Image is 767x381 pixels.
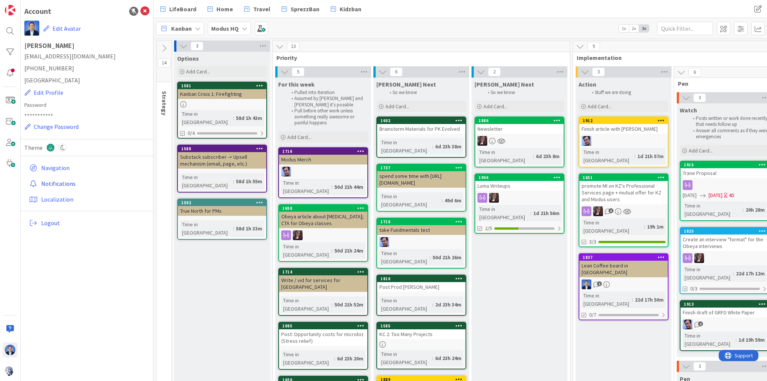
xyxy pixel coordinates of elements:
[736,336,737,344] span: :
[177,199,267,240] a: 1592True North for PMsTime in [GEOGRAPHIC_DATA]:58d 1h 33m
[433,354,463,362] div: 6d 23h 24m
[683,202,743,218] div: Time in [GEOGRAPHIC_DATA]
[24,101,149,109] label: Password
[377,218,466,235] div: 1718take Fundmentals test
[181,146,266,151] div: 1588
[287,90,367,96] li: Pulled into Iteration
[291,4,319,13] span: SprezzBan
[678,80,766,87] span: Pen
[24,6,51,17] div: Account
[279,329,367,346] div: Post: Opportunity costs for microbiz (Stress relief)
[485,224,492,232] span: 2/5
[277,2,324,16] a: SprezzBan
[688,68,701,77] span: 6
[279,148,367,164] div: 1716Modus Merch
[279,148,367,155] div: 1716
[24,143,43,152] span: Theme
[475,193,564,203] div: TD
[24,64,149,73] span: [PHONE_NUMBER]
[377,275,466,292] div: 1816Post Prod [PERSON_NAME]
[26,177,149,190] a: Notifications
[579,206,668,216] div: TD
[377,275,466,282] div: 1816
[582,291,632,308] div: Time in [GEOGRAPHIC_DATA]
[689,147,713,154] span: Add Card...
[579,81,596,88] span: Action
[282,149,367,154] div: 1716
[377,282,466,292] div: Post Prod [PERSON_NAME]
[489,193,499,203] img: TD
[203,2,237,16] a: Home
[385,90,465,96] li: So we know
[475,136,564,146] div: TD
[645,223,666,231] div: 19h 1m
[729,191,734,199] div: 4D
[593,206,603,216] img: TD
[233,177,234,185] span: :
[432,354,433,362] span: :
[171,24,192,33] span: Kanban
[479,118,564,123] div: 1886
[579,181,668,204] div: promote MI on KZ's Professional Services page + mutual offer for KZ and Modus users
[282,323,367,329] div: 1885
[16,1,34,10] span: Support
[381,323,466,329] div: 1585
[579,261,668,277] div: Lean Coffee board in [GEOGRAPHIC_DATA]
[680,106,697,114] span: Watch
[216,4,233,13] span: Home
[475,81,534,88] span: Toni Next
[657,22,713,35] input: Quick Filter...
[376,81,436,88] span: Jim Next
[188,129,195,137] span: 0/4
[180,110,233,126] div: Time in [GEOGRAPHIC_DATA]
[377,225,466,235] div: take Fundmentals test
[733,269,734,278] span: :
[178,199,266,216] div: 1592True North for PMs
[698,321,703,326] span: 2
[433,300,463,309] div: 2d 23h 34m
[377,323,466,339] div: 1585KC 2: Too Many Projects
[234,114,264,122] div: 58d 1h 43m
[483,103,507,110] span: Add Card...
[379,350,432,366] div: Time in [GEOGRAPHIC_DATA]
[282,269,367,275] div: 1714
[579,117,669,167] a: 1912Finish article with [PERSON_NAME]JBTime in [GEOGRAPHIC_DATA]:1d 21h 57m
[24,42,149,49] h1: [PERSON_NAME]
[186,68,210,75] span: Add Card...
[683,332,736,348] div: Time in [GEOGRAPHIC_DATA]
[178,145,266,152] div: 1588
[579,117,668,124] div: 1912
[379,138,432,155] div: Time in [GEOGRAPHIC_DATA]
[331,183,333,191] span: :
[377,218,466,225] div: 1718
[178,206,266,216] div: True North for PMs
[376,218,466,269] a: 1718take Fundmentals testJBTime in [GEOGRAPHIC_DATA]:50d 21h 26m
[156,2,201,16] a: LifeBoard
[331,247,333,255] span: :
[377,164,466,171] div: 1737
[180,220,233,237] div: Time in [GEOGRAPHIC_DATA]
[587,42,600,51] span: 9
[331,300,333,309] span: :
[690,285,697,293] span: 0/3
[377,117,466,124] div: 1602
[278,322,368,370] a: 1885Post: Opportunity costs for microbiz (Stress relief)Time in [GEOGRAPHIC_DATA]:6d 23h 20m
[588,90,667,96] li: Stuff we are doing
[694,253,704,263] img: TD
[683,191,697,199] span: [DATE]
[582,218,644,235] div: Time in [GEOGRAPHIC_DATA]
[24,52,149,61] span: [EMAIL_ADDRESS][DOMAIN_NAME]
[43,21,81,36] button: Edit Avatar
[385,103,409,110] span: Add Card...
[178,89,266,99] div: Kanban Crisis 1: Firefighting
[475,173,564,234] a: 1906Luma WriteupsTDTime in [GEOGRAPHIC_DATA]:1d 21h 56m2/5
[377,323,466,329] div: 1585
[180,173,233,190] div: Time in [GEOGRAPHIC_DATA]
[531,209,561,217] div: 1d 21h 56m
[326,2,366,16] a: Kidzban
[579,124,668,134] div: Finish article with [PERSON_NAME]
[629,25,639,32] span: 2x
[379,192,442,209] div: Time in [GEOGRAPHIC_DATA]
[279,269,367,292] div: 1714Write / vid for services for [GEOGRAPHIC_DATA]
[211,25,239,32] b: Modus HQ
